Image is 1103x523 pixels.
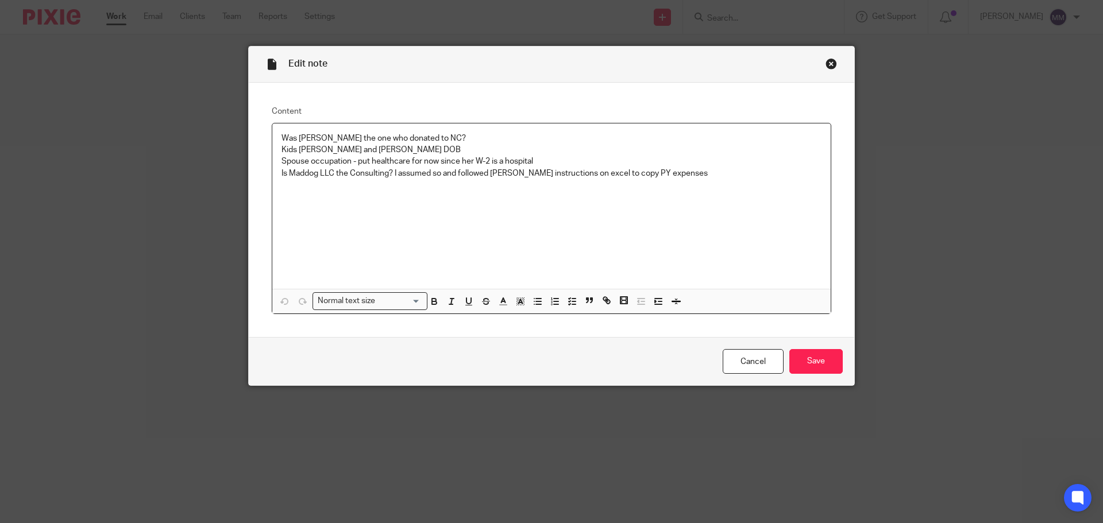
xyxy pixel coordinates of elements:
div: Search for option [313,292,427,310]
p: Was [PERSON_NAME] the one who donated to NC? [281,133,822,144]
input: Save [789,349,843,374]
p: Spouse occupation - put healthcare for now since her W-2 is a hospital [281,156,822,167]
div: Close this dialog window [826,58,837,69]
label: Content [272,106,831,117]
p: Kids [PERSON_NAME] and [PERSON_NAME] DOB [281,144,822,156]
span: Normal text size [315,295,378,307]
span: Edit note [288,59,327,68]
p: Is Maddog LLC the Consulting? I assumed so and followed [PERSON_NAME] instructions on excel to co... [281,168,822,179]
a: Cancel [723,349,784,374]
input: Search for option [379,295,421,307]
